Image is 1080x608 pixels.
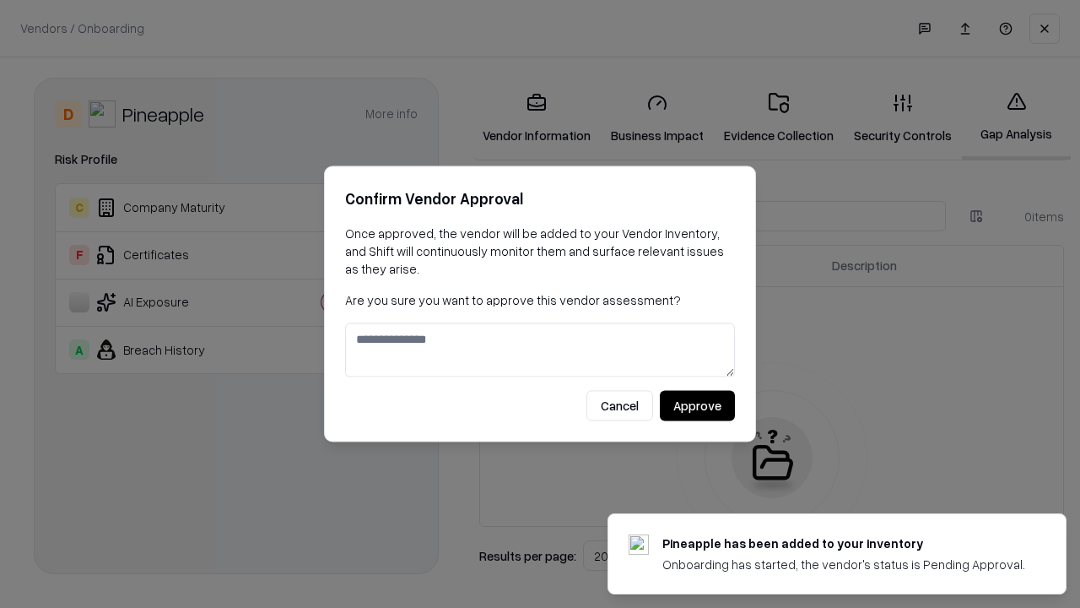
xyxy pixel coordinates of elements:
div: Onboarding has started, the vendor's status is Pending Approval. [662,556,1025,573]
button: Cancel [586,391,653,421]
div: Pineapple has been added to your inventory [662,535,1025,552]
h2: Confirm Vendor Approval [345,187,735,211]
p: Are you sure you want to approve this vendor assessment? [345,291,735,309]
img: pineappleenergy.com [629,535,649,555]
button: Approve [660,391,735,421]
p: Once approved, the vendor will be added to your Vendor Inventory, and Shift will continuously mon... [345,225,735,278]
